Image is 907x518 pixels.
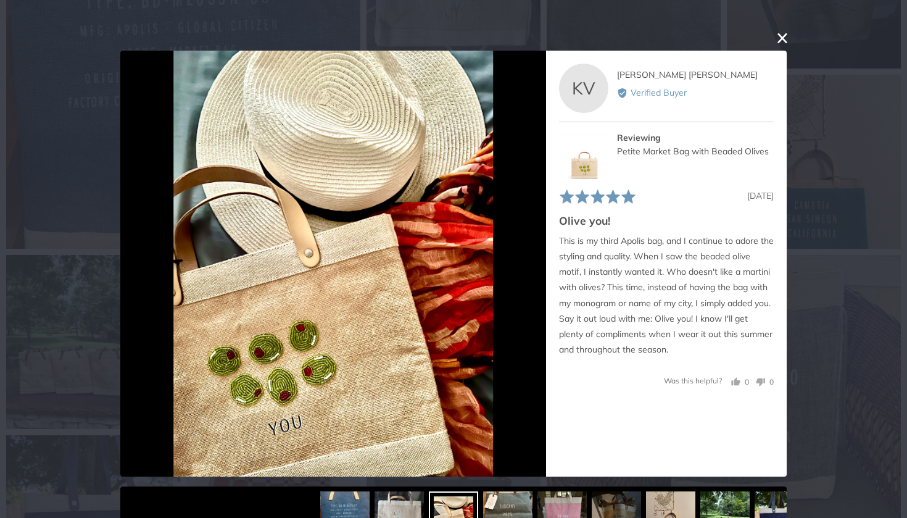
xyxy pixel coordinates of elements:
div: Verified Buyer [617,86,774,99]
button: close this modal window [775,31,790,46]
iframe: Sign Up via Text for Offers [10,471,132,508]
button: No [751,376,774,388]
div: Petite Market Bag with Beaded Olives [617,144,774,158]
p: This is my third Apolis bag, and I continue to adore the styling and quality. When I saw the bead... [559,233,774,358]
span: Was this helpful? [664,376,722,385]
h2: Olive you! [559,213,774,228]
button: Yes [731,376,749,388]
img: Customer image [173,51,493,477]
span: [PERSON_NAME] [PERSON_NAME] [617,69,758,80]
div: KV [559,64,608,113]
span: [DATE] [747,190,774,201]
img: Petite Market Bag with Beaded Olives [559,131,608,180]
div: Reviewing [617,131,774,144]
